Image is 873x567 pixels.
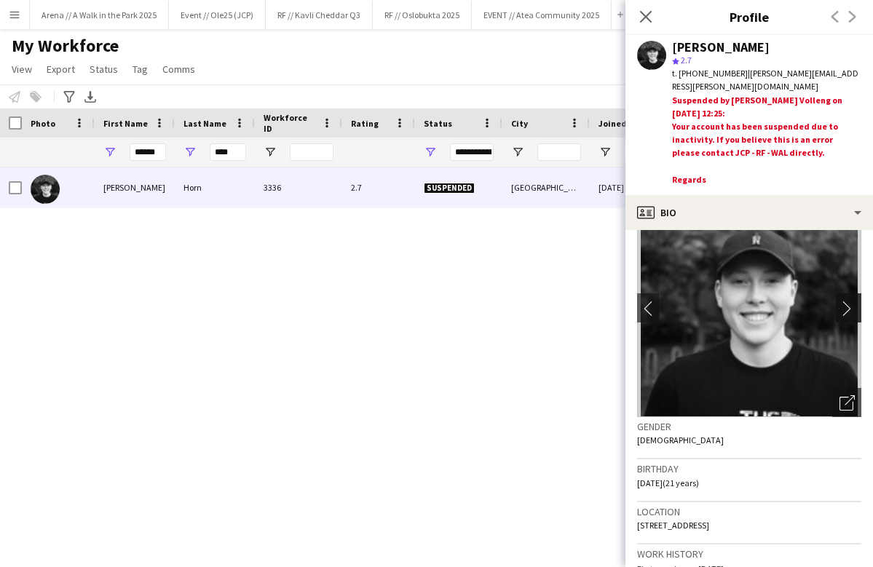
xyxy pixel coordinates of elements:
span: City [511,118,528,129]
a: View [6,60,38,79]
span: Suspended [424,183,475,194]
b: [PERSON_NAME] Volleng [672,187,772,198]
input: First Name Filter Input [130,143,166,161]
span: Comms [162,63,195,76]
button: Open Filter Menu [511,146,524,159]
button: Arena // A Walk in the Park 2025 [30,1,169,29]
h3: Birthday [637,462,861,475]
span: View [12,63,32,76]
span: [DEMOGRAPHIC_DATA] [637,435,724,445]
button: RF // Kavli Cheddar Q3 [266,1,373,29]
input: Joined Filter Input [625,143,668,161]
div: Open photos pop-in [832,388,861,417]
div: [DATE] [590,167,677,207]
input: Last Name Filter Input [210,143,246,161]
div: Suspended by [PERSON_NAME] Volleng on [DATE] 12:25: [672,94,861,189]
button: Open Filter Menu [424,146,437,159]
span: Status [90,63,118,76]
span: Status [424,118,452,129]
span: 2.7 [681,55,692,66]
button: Open Filter Menu [264,146,277,159]
h3: Gender [637,420,861,433]
span: Tag [133,63,148,76]
button: Open Filter Menu [599,146,612,159]
span: t. [PHONE_NUMBER] [672,68,748,79]
app-action-btn: Advanced filters [60,88,78,106]
div: [PERSON_NAME] [95,167,175,207]
img: Crew avatar or photo [637,199,861,417]
img: Martin Horn [31,175,60,204]
h3: Work history [637,547,861,560]
span: Workforce ID [264,112,316,134]
button: Event // Ole25 (JCP) [169,1,266,29]
input: Workforce ID Filter Input [290,143,333,161]
div: [GEOGRAPHIC_DATA] [502,167,590,207]
button: Open Filter Menu [183,146,197,159]
button: Open Filter Menu [103,146,116,159]
button: RF // Oslobukta 2025 [373,1,472,29]
span: Rating [351,118,379,129]
b: Regards [672,174,706,185]
a: Comms [157,60,201,79]
button: EVENT // Atea Community 2025 [472,1,612,29]
a: Tag [127,60,154,79]
span: Photo [31,118,55,129]
span: | [PERSON_NAME][EMAIL_ADDRESS][PERSON_NAME][DOMAIN_NAME] [672,68,858,92]
h3: Profile [625,7,873,26]
span: Export [47,63,75,76]
div: Bio [625,195,873,230]
div: [PERSON_NAME] [672,41,770,54]
a: Status [84,60,124,79]
h3: Location [637,505,861,518]
b: Your account has been suspended due to inactivity. If you believe this is an error please contact... [672,121,838,158]
app-action-btn: Export XLSX [82,88,99,106]
div: 2.7 [342,167,415,207]
span: [DATE] (21 years) [637,477,699,488]
a: Export [41,60,81,79]
div: 3336 [255,167,342,207]
div: Horn [175,167,255,207]
input: City Filter Input [537,143,581,161]
span: [STREET_ADDRESS] [637,520,709,531]
span: Last Name [183,118,226,129]
span: Joined [599,118,627,129]
span: First Name [103,118,148,129]
span: My Workforce [12,35,119,57]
